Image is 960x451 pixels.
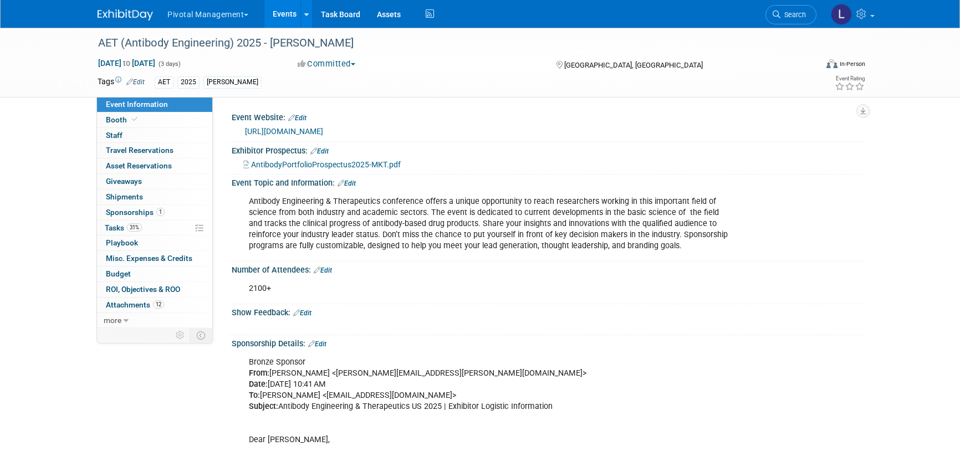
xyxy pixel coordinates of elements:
[249,380,268,389] b: Date:
[243,160,401,169] a: AntibodyPortfolioProspectus2025-MKT.pdf
[203,76,262,88] div: [PERSON_NAME]
[293,309,312,317] a: Edit
[106,254,192,263] span: Misc. Expenses & Credits
[106,161,172,170] span: Asset Reservations
[94,33,800,53] div: AET (Antibody Engineering) 2025 - [PERSON_NAME]
[106,100,168,109] span: Event Information
[310,147,329,155] a: Edit
[155,76,173,88] div: AET
[241,191,741,257] div: Antibody Engineering & Therapeutics conference offers a unique opportunity to reach researchers w...
[245,127,323,136] a: [URL][DOMAIN_NAME]
[294,58,360,70] button: Committed
[308,340,326,348] a: Edit
[97,189,212,204] a: Shipments
[157,60,181,68] span: (3 days)
[127,223,142,232] span: 31%
[232,109,862,124] div: Event Website:
[132,116,137,122] i: Booth reservation complete
[232,304,862,319] div: Show Feedback:
[765,5,816,24] a: Search
[97,158,212,173] a: Asset Reservations
[98,9,153,20] img: ExhibitDay
[97,97,212,112] a: Event Information
[177,76,200,88] div: 2025
[104,316,121,325] span: more
[106,300,164,309] span: Attachments
[97,298,212,312] a: Attachments12
[97,282,212,297] a: ROI, Objectives & ROO
[106,192,143,201] span: Shipments
[97,313,212,328] a: more
[249,402,278,411] b: Subject:
[751,58,865,74] div: Event Format
[106,238,138,247] span: Playbook
[126,78,145,86] a: Edit
[106,269,131,278] span: Budget
[106,285,180,294] span: ROI, Objectives & ROO
[241,278,741,300] div: 2100+
[98,76,145,89] td: Tags
[338,180,356,187] a: Edit
[835,76,865,81] div: Event Rating
[564,61,703,69] span: [GEOGRAPHIC_DATA], [GEOGRAPHIC_DATA]
[97,251,212,266] a: Misc. Expenses & Credits
[106,177,142,186] span: Giveaways
[97,266,212,281] a: Budget
[251,160,401,169] span: AntibodyPortfolioProspectus2025-MKT.pdf
[249,391,260,400] b: To:
[97,143,212,158] a: Travel Reservations
[153,300,164,309] span: 12
[156,208,165,216] span: 1
[106,208,165,217] span: Sponsorships
[314,266,332,274] a: Edit
[232,335,862,350] div: Sponsorship Details:
[839,60,865,68] div: In-Person
[97,128,212,143] a: Staff
[826,59,838,68] img: Format-Inperson.png
[232,175,862,189] div: Event Topic and Information:
[98,58,156,68] span: [DATE] [DATE]
[97,221,212,235] a: Tasks31%
[232,262,862,276] div: Number of Attendees:
[232,142,862,157] div: Exhibitor Prospectus:
[105,223,142,232] span: Tasks
[106,146,173,155] span: Travel Reservations
[97,174,212,189] a: Giveaways
[288,114,307,122] a: Edit
[106,115,140,124] span: Booth
[190,328,213,342] td: Toggle Event Tabs
[97,205,212,220] a: Sponsorships1
[97,112,212,127] a: Booth
[249,368,269,378] b: From:
[121,59,132,68] span: to
[106,131,122,140] span: Staff
[780,11,806,19] span: Search
[97,235,212,250] a: Playbook
[171,328,190,342] td: Personalize Event Tab Strip
[831,4,852,25] img: Leslie Pelton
